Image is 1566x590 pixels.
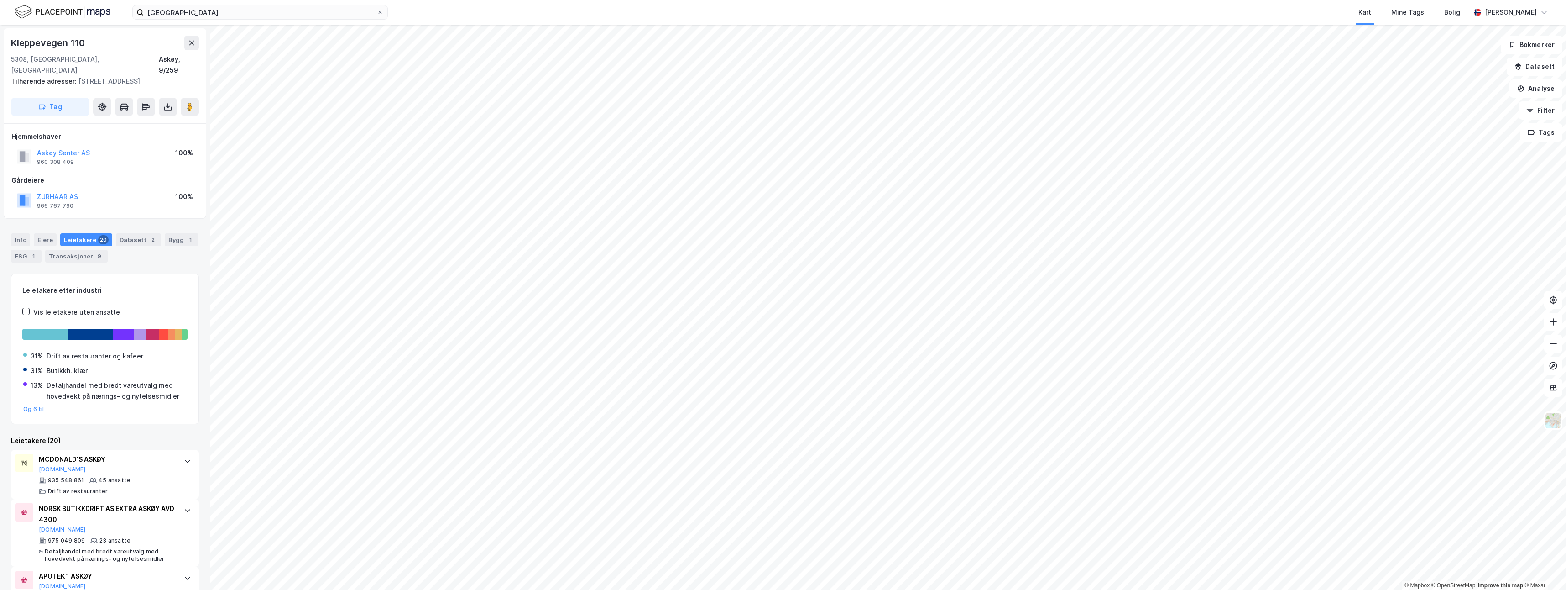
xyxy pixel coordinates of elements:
[1507,58,1562,76] button: Datasett
[11,175,198,186] div: Gårdeiere
[37,202,73,210] div: 966 767 790
[1444,7,1460,18] div: Bolig
[34,233,57,246] div: Eiere
[11,54,159,76] div: 5308, [GEOGRAPHIC_DATA], [GEOGRAPHIC_DATA]
[98,235,109,244] div: 20
[37,158,74,166] div: 960 308 409
[1545,412,1562,429] img: Z
[148,235,157,244] div: 2
[1358,7,1371,18] div: Kart
[1391,7,1424,18] div: Mine Tags
[45,548,175,563] div: Detaljhandel med bredt vareutvalg med hovedvekt på nærings- og nytelsesmidler
[1520,123,1562,142] button: Tags
[47,380,187,402] div: Detaljhandel med bredt vareutvalg med hovedvekt på nærings- og nytelsesmidler
[39,454,175,465] div: MCDONALD'S ASKØY
[1431,582,1476,589] a: OpenStreetMap
[31,351,43,362] div: 31%
[48,477,84,484] div: 935 548 861
[23,406,44,413] button: Og 6 til
[22,285,188,296] div: Leietakere etter industri
[159,54,199,76] div: Askøy, 9/259
[39,571,175,582] div: APOTEK 1 ASKØY
[144,5,376,19] input: Søk på adresse, matrikkel, gårdeiere, leietakere eller personer
[33,307,120,318] div: Vis leietakere uten ansatte
[1520,546,1566,590] div: Kontrollprogram for chat
[1501,36,1562,54] button: Bokmerker
[11,131,198,142] div: Hjemmelshaver
[48,488,108,495] div: Drift av restauranter
[31,365,43,376] div: 31%
[1509,79,1562,98] button: Analyse
[31,380,43,391] div: 13%
[116,233,161,246] div: Datasett
[11,98,89,116] button: Tag
[186,235,195,244] div: 1
[39,583,86,590] button: [DOMAIN_NAME]
[99,477,130,484] div: 45 ansatte
[1478,582,1523,589] a: Improve this map
[47,365,88,376] div: Butikkh. klær
[48,537,85,544] div: 975 049 809
[47,351,143,362] div: Drift av restauranter og kafeer
[99,537,130,544] div: 23 ansatte
[11,250,42,263] div: ESG
[1520,546,1566,590] iframe: Chat Widget
[11,233,30,246] div: Info
[11,36,87,50] div: Kleppevegen 110
[45,250,108,263] div: Transaksjoner
[39,526,86,533] button: [DOMAIN_NAME]
[11,77,78,85] span: Tilhørende adresser:
[39,503,175,525] div: NORSK BUTIKKDRIFT AS EXTRA ASKØY AVD 4300
[11,76,192,87] div: [STREET_ADDRESS]
[95,252,104,261] div: 9
[1485,7,1537,18] div: [PERSON_NAME]
[11,435,199,446] div: Leietakere (20)
[165,233,198,246] div: Bygg
[175,191,193,202] div: 100%
[1519,101,1562,120] button: Filter
[60,233,112,246] div: Leietakere
[39,466,86,473] button: [DOMAIN_NAME]
[1404,582,1430,589] a: Mapbox
[29,252,38,261] div: 1
[15,4,110,20] img: logo.f888ab2527a4732fd821a326f86c7f29.svg
[175,147,193,158] div: 100%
